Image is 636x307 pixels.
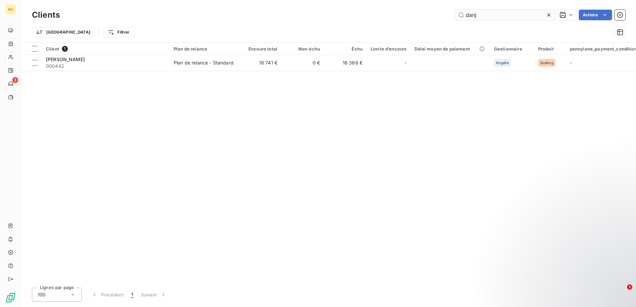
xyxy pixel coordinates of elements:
button: Actions [579,10,612,20]
span: 000442 [46,63,166,69]
iframe: Intercom live chat [613,284,629,300]
span: Angèle [496,61,509,65]
span: 1 [131,291,133,298]
button: 1 [127,288,137,302]
button: Suivant [137,288,171,302]
span: 100 [38,291,46,298]
img: Logo LeanPay [5,292,16,303]
span: 1 [62,46,68,52]
button: Précédent [87,288,127,302]
div: Gestionnaire [494,46,530,51]
td: 16 368 € [324,55,367,71]
div: AC [5,4,16,15]
div: Délai moyen de paiement [414,46,486,51]
span: - [404,59,406,66]
input: Rechercher [455,10,555,20]
div: Produit [538,46,562,51]
td: 0 € [281,55,324,71]
span: Scaling [540,61,554,65]
button: Filtrer [103,27,134,38]
h3: Clients [32,9,60,21]
div: Non-échu [285,46,320,51]
div: Encours total [243,46,277,51]
td: 18 741 € [239,55,281,71]
span: 1 [627,284,632,290]
span: - [570,60,572,65]
span: [PERSON_NAME] [46,56,85,62]
div: Limite d’encours [371,46,406,51]
span: Client [46,46,59,51]
div: Plan de relance [174,46,235,51]
iframe: Intercom notifications message [503,243,636,289]
button: [GEOGRAPHIC_DATA] [32,27,95,38]
span: 3 [12,77,18,83]
div: Plan de relance - Standard [174,59,234,66]
div: Échu [328,46,363,51]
